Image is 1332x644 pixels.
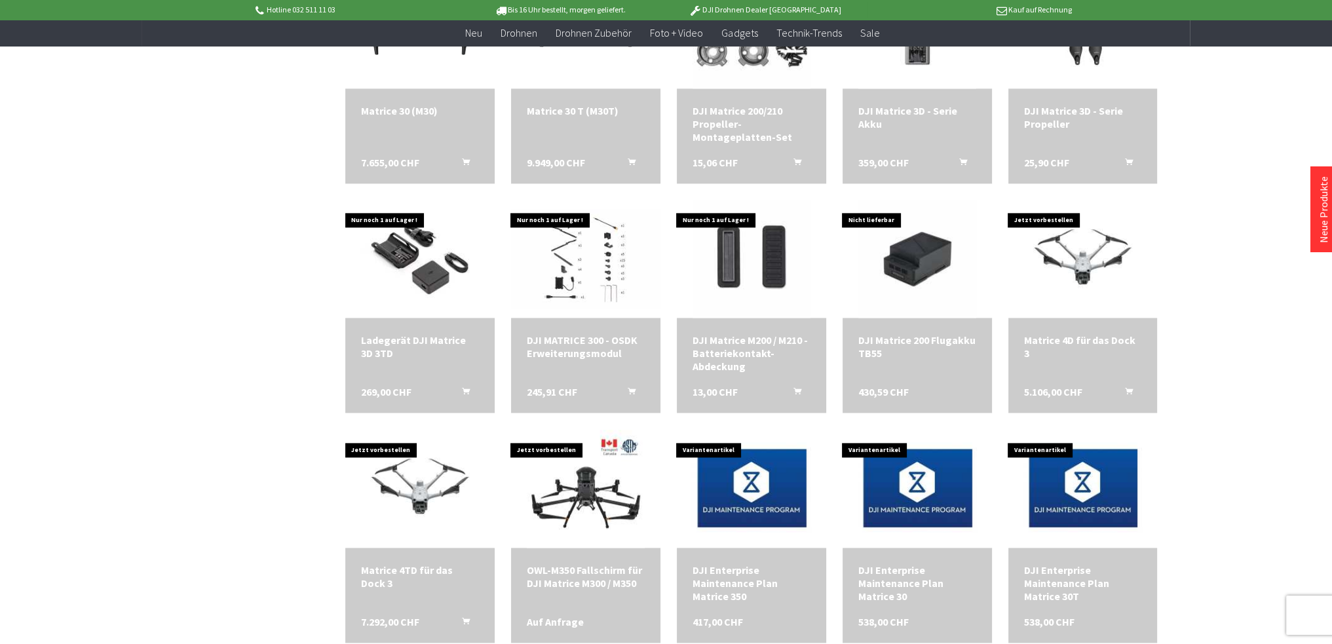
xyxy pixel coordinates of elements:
[858,200,976,318] img: DJI Matrice 200 Flugakku TB55
[361,563,479,590] a: Matrice 4TD für das Dock 3 7.292,00 CHF In den Warenkorb
[527,563,645,590] a: OWL-M350 Fallschirm für DJI Matrice M300 / M350 Auf Anfrage
[446,615,478,632] button: In den Warenkorb
[1024,385,1082,398] span: 5.106,00 CHF
[712,20,767,47] a: Gadgets
[546,20,641,47] a: Drohnen Zubehör
[858,615,909,628] span: 538,00 CHF
[612,385,643,402] button: In den Warenkorb
[693,200,810,318] img: DJI Matrice M200 / M210 - Batteriekontakt-Abdeckung
[641,20,712,47] a: Foto + Video
[361,104,479,117] a: Matrice 30 (M30) 7.655,00 CHF In den Warenkorb
[693,615,743,628] span: 417,00 CHF
[527,430,645,548] img: OWL-M350 Fallschirm für DJI Matrice M300 / M350
[1008,432,1158,544] img: DJI Enterprise Maintenance Plan Matrice 30T
[650,26,703,39] span: Foto + Video
[778,156,809,173] button: In den Warenkorb
[693,563,810,603] div: DJI Enterprise Maintenance Plan Matrice 350
[527,385,577,398] span: 245,91 CHF
[465,26,482,39] span: Neu
[527,333,645,360] div: DJI MATRICE 300 - OSDK Erweiterungsmodul
[693,156,738,169] span: 15,06 CHF
[1024,563,1142,603] a: DJI Enterprise Maintenance Plan Matrice 30T 538,00 CHF
[556,26,632,39] span: Drohnen Zubehör
[511,209,660,309] img: DJI MATRICE 300 - OSDK Erweiterungsmodul
[867,2,1072,18] p: Kauf auf Rechnung
[345,203,495,315] img: Ladegerät DJI Matrice 3D 3TD
[527,104,645,117] a: Matrice 30 T (M30T) 9.949,00 CHF In den Warenkorb
[456,20,491,47] a: Neu
[527,615,584,628] span: Auf Anfrage
[778,385,809,402] button: In den Warenkorb
[1024,333,1142,360] div: Matrice 4D für das Dock 3
[253,2,457,18] p: Hotline 032 511 11 03
[361,156,419,169] span: 7.655,00 CHF
[767,20,850,47] a: Technik-Trends
[858,563,976,603] div: DJI Enterprise Maintenance Plan Matrice 30
[858,104,976,130] a: DJI Matrice 3D - Serie Akku 359,00 CHF In den Warenkorb
[1008,203,1158,315] img: Matrice 4D für das Dock 3
[662,2,867,18] p: DJI Drohnen Dealer [GEOGRAPHIC_DATA]
[677,432,826,544] img: DJI Enterprise Maintenance Plan Matrice 350
[858,333,976,360] a: DJI Matrice 200 Flugakku TB55 430,59 CHF
[858,156,909,169] span: 359,00 CHF
[361,333,479,360] div: Ladegerät DJI Matrice 3D 3TD
[458,2,662,18] p: Bis 16 Uhr bestellt, morgen geliefert.
[693,385,738,398] span: 13,00 CHF
[1024,156,1069,169] span: 25,90 CHF
[1024,104,1142,130] a: DJI Matrice 3D - Serie Propeller 25,90 CHF In den Warenkorb
[693,333,810,373] a: DJI Matrice M200 / M210 - Batteriekontakt-Abdeckung 13,00 CHF In den Warenkorb
[843,432,992,544] img: DJI Enterprise Maintenance Plan Matrice 30
[446,385,478,402] button: In den Warenkorb
[1109,156,1140,173] button: In den Warenkorb
[361,104,479,117] div: Matrice 30 (M30)
[527,333,645,360] a: DJI MATRICE 300 - OSDK Erweiterungsmodul 245,91 CHF In den Warenkorb
[1024,104,1142,130] div: DJI Matrice 3D - Serie Propeller
[693,104,810,143] a: DJI Matrice 200/210 Propeller-Montageplatten-Set 15,06 CHF In den Warenkorb
[345,432,495,544] img: Matrice 4TD für das Dock 3
[860,26,879,39] span: Sale
[693,333,810,373] div: DJI Matrice M200 / M210 - Batteriekontakt-Abdeckung
[527,563,645,590] div: OWL-M350 Fallschirm für DJI Matrice M300 / M350
[361,333,479,360] a: Ladegerät DJI Matrice 3D 3TD 269,00 CHF In den Warenkorb
[858,385,909,398] span: 430,59 CHF
[612,156,643,173] button: In den Warenkorb
[1024,563,1142,603] div: DJI Enterprise Maintenance Plan Matrice 30T
[1317,176,1330,243] a: Neue Produkte
[501,26,537,39] span: Drohnen
[527,104,645,117] div: Matrice 30 T (M30T)
[858,333,976,360] div: DJI Matrice 200 Flugakku TB55
[361,563,479,590] div: Matrice 4TD für das Dock 3
[361,385,411,398] span: 269,00 CHF
[1024,615,1075,628] span: 538,00 CHF
[776,26,841,39] span: Technik-Trends
[850,20,888,47] a: Sale
[858,563,976,603] a: DJI Enterprise Maintenance Plan Matrice 30 538,00 CHF
[491,20,546,47] a: Drohnen
[446,156,478,173] button: In den Warenkorb
[721,26,757,39] span: Gadgets
[527,156,585,169] span: 9.949,00 CHF
[693,563,810,603] a: DJI Enterprise Maintenance Plan Matrice 350 417,00 CHF
[1109,385,1140,402] button: In den Warenkorb
[1024,333,1142,360] a: Matrice 4D für das Dock 3 5.106,00 CHF In den Warenkorb
[858,104,976,130] div: DJI Matrice 3D - Serie Akku
[361,615,419,628] span: 7.292,00 CHF
[943,156,975,173] button: In den Warenkorb
[693,104,810,143] div: DJI Matrice 200/210 Propeller-Montageplatten-Set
